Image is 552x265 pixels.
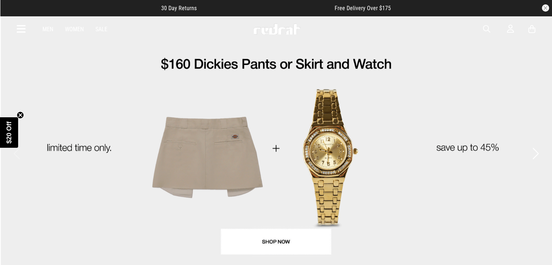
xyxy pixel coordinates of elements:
a: Women [65,26,84,33]
button: Next slide [531,146,540,162]
span: $20 Off [5,121,13,143]
iframe: Customer reviews powered by Trustpilot [211,4,320,12]
a: Men [42,26,53,33]
img: Redrat logo [253,24,301,34]
span: 30 Day Returns [161,5,197,12]
a: Sale [95,26,107,33]
button: Previous slide [12,146,21,162]
span: Free Delivery Over $175 [335,5,391,12]
button: Close teaser [17,111,24,119]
